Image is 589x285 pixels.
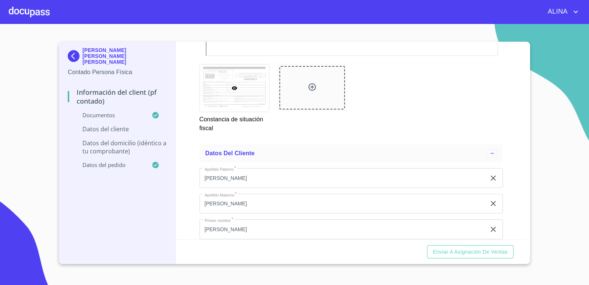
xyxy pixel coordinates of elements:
p: Contado Persona Física [68,68,167,77]
p: Datos del pedido [68,161,152,168]
button: clear input [489,225,498,234]
p: Constancia de situación fiscal [200,112,269,133]
span: Datos del cliente [205,150,255,156]
p: Información del Client (PF contado) [68,88,167,105]
span: ALINA [542,6,571,18]
img: Docupass spot blue [68,50,82,62]
p: Documentos [68,111,152,119]
button: account of current user [542,6,580,18]
p: Datos del cliente [68,125,167,133]
div: Datos del cliente [200,145,503,162]
button: clear input [489,199,498,208]
button: Enviar a Asignación de Ventas [427,245,514,259]
button: clear input [489,174,498,183]
p: Datos del domicilio (idéntico a tu comprobante) [68,139,167,155]
div: [PERSON_NAME] [PERSON_NAME] [PERSON_NAME] [68,47,167,68]
span: Enviar a Asignación de Ventas [433,247,508,257]
p: [PERSON_NAME] [PERSON_NAME] [PERSON_NAME] [82,47,167,65]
